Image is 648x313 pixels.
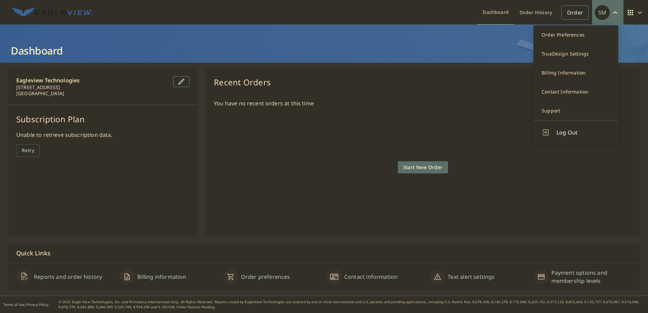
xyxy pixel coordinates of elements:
p: Unable to retrieve subscription data. [16,131,189,139]
p: Subscription Plan [16,113,189,125]
button: Log Out [533,120,618,144]
a: Privacy Policy [26,302,48,307]
a: Billing information [137,273,186,281]
p: [GEOGRAPHIC_DATA] [16,90,168,97]
p: Recent Orders [214,76,271,88]
p: Eagleview Technologies [16,76,168,84]
button: Retry [16,144,40,157]
a: Text alert settings [448,273,494,281]
a: Order preferences [241,273,290,281]
span: Retry [22,146,34,155]
p: | [3,302,48,307]
a: TrueDesign Settings [533,44,618,63]
a: Contact Information [533,82,618,101]
div: SM [595,5,610,20]
a: Order [561,5,589,20]
a: Contact information [344,273,398,281]
a: Start New Order [398,161,448,174]
h1: Dashboard [8,44,640,58]
p: [STREET_ADDRESS] [16,84,168,90]
a: Reports and order history [34,273,102,281]
p: You have no recent orders at this time [214,99,632,107]
p: Quick Links [16,249,632,257]
a: Payment options and membership levels [551,269,632,285]
a: Order Preferences [533,25,618,44]
span: Log Out [556,128,610,137]
a: Billing Information [533,63,618,82]
a: Support [533,101,618,120]
img: EV Logo [12,7,92,18]
p: © 2025 Eagle View Technologies, Inc. and Pictometry International Corp. All Rights Reserved. Repo... [59,299,645,310]
span: Start New Order [403,163,443,172]
a: Terms of Use [3,302,24,307]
